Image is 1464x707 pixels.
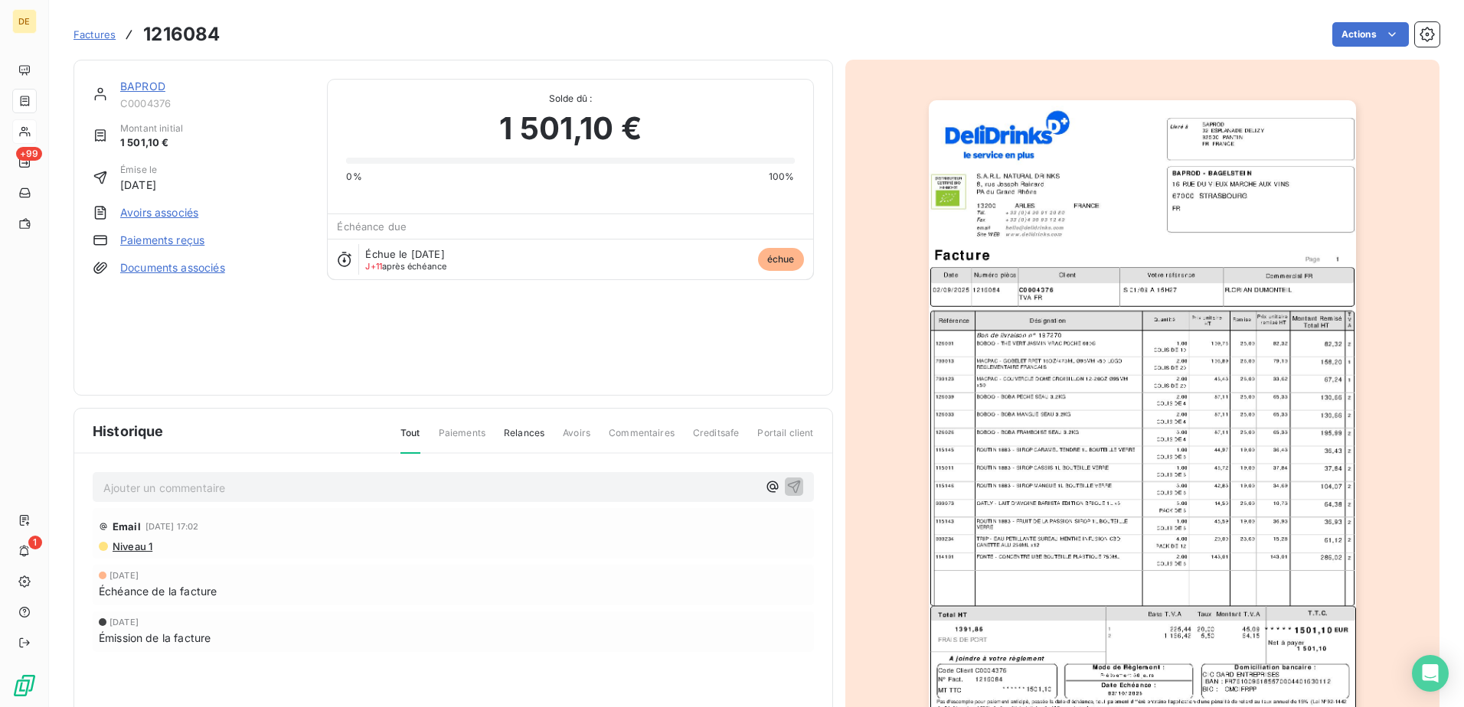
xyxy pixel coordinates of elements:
[120,163,157,177] span: Émise le
[365,248,444,260] span: Échue le [DATE]
[111,540,152,552] span: Niveau 1
[365,261,382,272] span: J+11
[504,426,544,452] span: Relances
[109,617,139,627] span: [DATE]
[337,220,407,233] span: Échéance due
[120,80,165,93] a: BAPROD
[757,426,813,452] span: Portail client
[120,97,309,109] span: C0004376
[12,673,37,698] img: Logo LeanPay
[400,426,420,454] span: Tout
[12,9,37,34] div: DE
[346,92,794,106] span: Solde dû :
[346,170,361,184] span: 0%
[109,571,139,580] span: [DATE]
[99,583,217,599] span: Échéance de la facture
[120,177,157,193] span: [DATE]
[365,262,446,271] span: après échéance
[99,630,211,646] span: Émission de la facture
[120,122,183,135] span: Montant initial
[439,426,485,452] span: Paiements
[113,520,141,533] span: Email
[93,421,164,441] span: Historique
[758,248,804,271] span: échue
[120,260,225,275] a: Documents associés
[120,135,183,151] span: 1 501,10 €
[499,106,642,151] span: 1 501,10 €
[609,426,675,452] span: Commentaires
[143,21,220,48] h3: 1216084
[769,170,795,184] span: 100%
[1412,655,1449,692] div: Open Intercom Messenger
[74,27,116,42] a: Factures
[145,522,199,531] span: [DATE] 17:02
[16,147,42,161] span: +99
[120,205,198,220] a: Avoirs associés
[28,536,42,549] span: 1
[693,426,740,452] span: Creditsafe
[1332,22,1409,47] button: Actions
[563,426,590,452] span: Avoirs
[120,233,204,248] a: Paiements reçus
[74,28,116,41] span: Factures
